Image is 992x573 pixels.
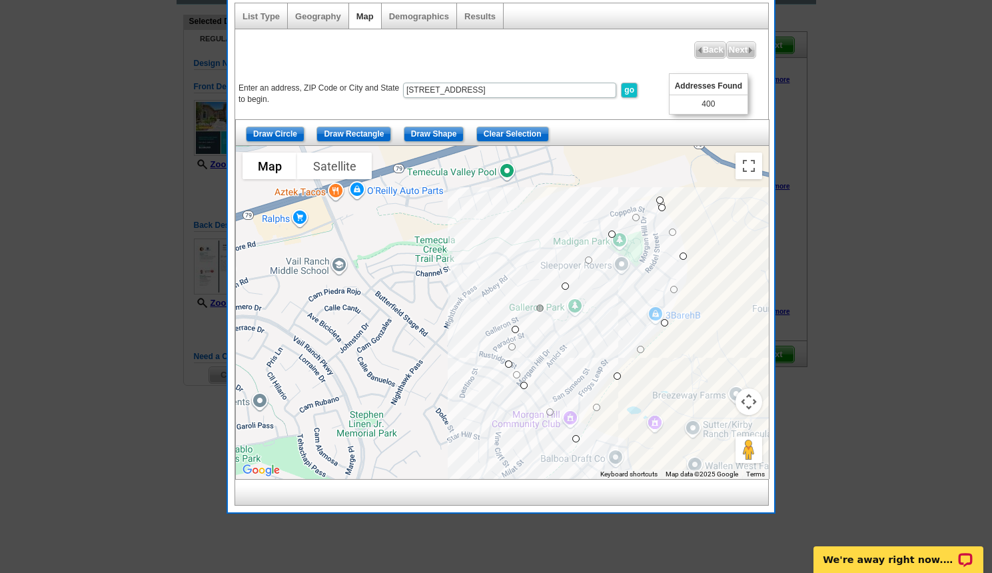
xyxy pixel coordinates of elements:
a: List Type [243,11,280,21]
img: button-next-arrow-gray.png [747,47,753,53]
span: Addresses Found [670,78,747,95]
input: Draw Rectangle [316,127,391,142]
span: 400 [702,99,715,110]
a: Results [464,11,496,21]
img: Google [239,462,283,479]
a: Terms (opens in new tab) [746,470,765,478]
a: Open this area in Google Maps (opens a new window) [239,462,283,479]
span: Next [727,42,755,58]
label: Enter an address, ZIP Code or City and State to begin. [239,83,402,105]
button: Show street map [243,153,297,179]
a: Geography [295,11,341,21]
button: Map camera controls [736,388,762,415]
input: Clear Selection [476,127,549,142]
input: go [621,83,638,98]
button: Keyboard shortcuts [600,470,658,479]
button: Toggle fullscreen view [736,153,762,179]
a: Map [356,11,374,21]
img: button-prev-arrow-gray.png [697,47,703,53]
iframe: LiveChat chat widget [805,531,992,573]
a: Demographics [389,11,449,21]
input: Draw Shape [404,127,464,142]
button: Drag Pegman onto the map to open Street View [736,436,762,463]
span: Back [695,42,726,58]
span: Map data ©2025 Google [666,470,738,478]
input: Draw Circle [246,127,304,142]
a: Back [694,41,726,59]
button: Show satellite imagery [297,153,372,179]
a: Next [726,41,756,59]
